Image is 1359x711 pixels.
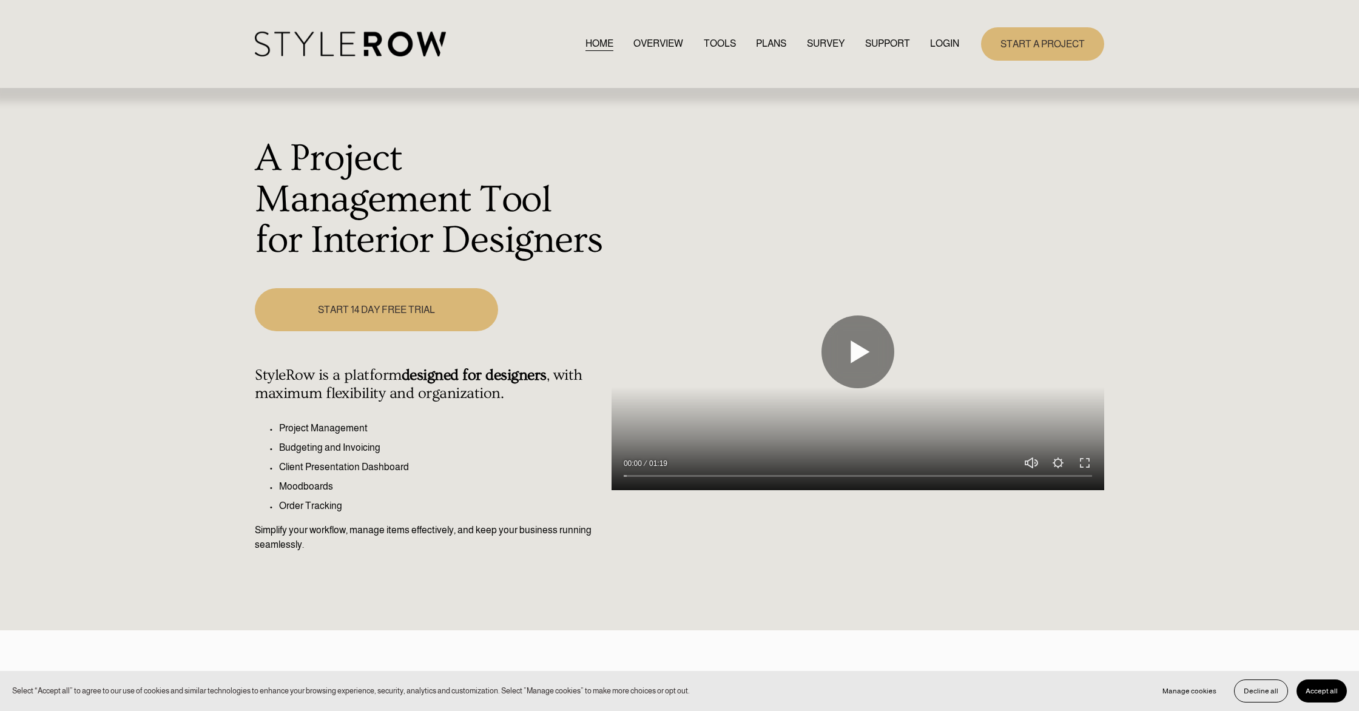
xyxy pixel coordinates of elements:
a: PLANS [756,36,786,52]
p: Project Management [279,421,605,436]
div: Current time [624,457,645,470]
img: StyleRow [255,32,446,56]
strong: designed for designers [402,366,547,384]
button: Play [821,315,894,388]
a: OVERVIEW [633,36,683,52]
p: Select “Accept all” to agree to our use of cookies and similar technologies to enhance your brows... [12,685,690,696]
a: START 14 DAY FREE TRIAL [255,288,497,331]
h4: StyleRow is a platform , with maximum flexibility and organization. [255,366,605,403]
button: Accept all [1297,679,1347,703]
button: Manage cookies [1153,679,1226,703]
p: Moodboards [279,479,605,494]
a: TOOLS [704,36,736,52]
a: HOME [585,36,613,52]
a: START A PROJECT [981,27,1104,61]
p: Order Tracking [279,499,605,513]
button: Decline all [1234,679,1288,703]
span: Accept all [1306,687,1338,695]
a: folder dropdown [865,36,910,52]
div: Duration [645,457,670,470]
h1: A Project Management Tool for Interior Designers [255,138,605,261]
p: Simplify your workflow, manage items effectively, and keep your business running seamlessly. [255,523,605,552]
span: Decline all [1244,687,1278,695]
a: LOGIN [930,36,959,52]
p: Budgeting and Invoicing [279,440,605,455]
span: SUPPORT [865,36,910,51]
input: Seek [624,472,1092,480]
p: Client Presentation Dashboard [279,460,605,474]
a: SURVEY [807,36,845,52]
span: Manage cookies [1162,687,1216,695]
